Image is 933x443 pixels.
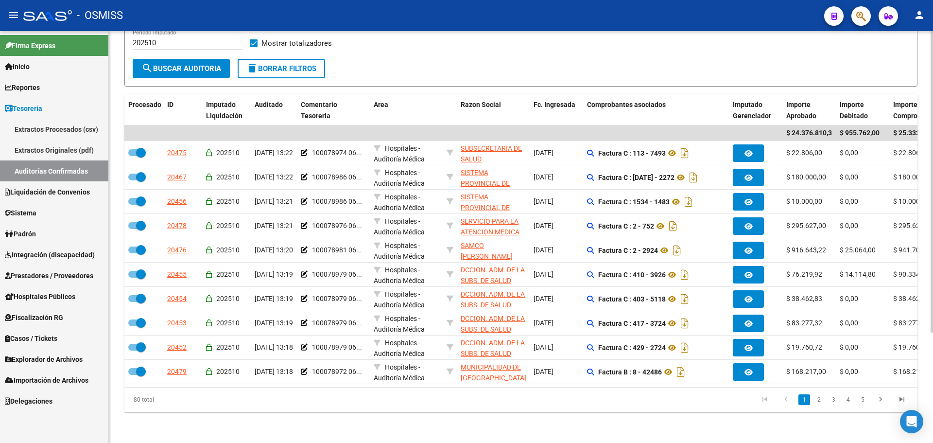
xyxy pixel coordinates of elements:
span: $ 38.462,83 [786,295,822,302]
span: $ 916.643,22 [786,246,826,254]
span: $ 941.707,22 [893,246,933,254]
li: page 3 [826,391,841,408]
div: Open Intercom Messenger [900,410,923,433]
li: page 2 [812,391,826,408]
span: 202510 [216,368,240,375]
span: [DATE] [534,222,553,230]
a: go to previous page [777,394,795,405]
span: $ 180.000,00 [893,173,933,181]
datatable-header-cell: Comprobantes asociados [583,94,729,126]
strong: Factura B : 8 - 42486 [598,368,662,376]
span: Firma Express [5,40,55,51]
span: DCCION. ADM. DE LA SUBS. DE SALUD PCIA. DE NEUQUEN [461,266,525,296]
span: SISTEMA PROVINCIAL DE SALUD [461,169,510,199]
span: 202510 [216,173,240,181]
a: go to last page [893,394,911,405]
div: 20455 [167,269,187,280]
span: Importe Debitado [840,101,868,120]
strong: Factura C : 2 - 2924 [598,247,658,254]
span: Importación de Archivos [5,375,88,386]
span: SUBSECRETARIA DE SALUD [461,144,522,163]
span: 202510 [216,197,240,205]
datatable-header-cell: Area [370,94,443,126]
span: $ 0,00 [840,222,858,230]
span: SISTEMA PROVINCIAL DE SALUD [461,193,510,223]
a: 2 [813,394,825,405]
span: Sistema [5,208,36,218]
strong: Factura C : 113 - 7493 [598,149,666,157]
span: Hospitales Públicos [5,291,75,302]
div: 20454 [167,293,187,304]
span: $ 25.064,00 [840,246,876,254]
i: Descargar documento [671,243,683,258]
span: Hospitales - Auditoría Médica [374,169,425,188]
strong: Factura C : 403 - 5118 [598,295,666,303]
span: 202510 [216,246,240,254]
span: $ 955.762,00 [840,129,880,137]
span: [DATE] 13:19 [255,295,293,302]
span: $ 10.000,00 [893,197,929,205]
span: [DATE] [534,270,553,278]
span: Delegaciones [5,396,52,407]
span: DCCION. ADM. DE LA SUBS. DE SALUD PCIA. DE NEUQUEN [461,339,525,369]
a: go to next page [871,394,890,405]
button: Borrar Filtros [238,59,325,78]
button: Buscar Auditoria [133,59,230,78]
span: $ 19.760,72 [893,343,929,351]
mat-icon: menu [8,9,19,21]
datatable-header-cell: Comentario Tesoreria [297,94,370,126]
span: [DATE] 13:18 [255,368,293,375]
span: Razon Social [461,101,501,108]
span: 100078974 06... [312,149,362,157]
strong: Factura C : [DATE] - 2272 [598,174,674,181]
span: DCCION. ADM. DE LA SUBS. DE SALUD PCIA. DE NEUQUEN [461,315,525,345]
span: 100078986 06... [312,197,362,205]
span: 202510 [216,295,240,302]
span: Hospitales - Auditoría Médica [374,144,425,163]
span: $ 38.462,83 [893,295,929,302]
span: Casos / Tickets [5,333,57,344]
mat-icon: search [141,62,153,74]
span: [DATE] 13:22 [255,149,293,157]
span: $ 180.000,00 [786,173,826,181]
span: [DATE] 13:21 [255,197,293,205]
div: - 33674545709 [461,240,526,261]
span: Procesado [128,101,161,108]
a: 5 [857,394,868,405]
div: - 30712484507 [461,216,526,236]
span: [DATE] [534,343,553,351]
div: - 30691822849 [461,192,526,212]
i: Descargar documento [667,218,679,234]
mat-icon: delete [246,62,258,74]
span: Fiscalización RG [5,312,63,323]
span: Fc. Ingresada [534,101,575,108]
span: Hospitales - Auditoría Médica [374,339,425,358]
span: $ 0,00 [840,343,858,351]
datatable-header-cell: Procesado [124,94,163,126]
span: Hospitales - Auditoría Médica [374,315,425,334]
div: 20456 [167,196,187,207]
span: SAMCO [PERSON_NAME] [461,242,513,261]
span: 202510 [216,343,240,351]
span: 100078972 06... [312,368,362,375]
span: $ 83.277,32 [786,319,822,327]
span: - OSMISS [77,5,123,26]
i: Descargar documento [682,194,695,210]
div: 20478 [167,220,187,231]
span: $ 168.217,00 [893,368,933,375]
span: Comprobantes asociados [587,101,666,108]
span: DCCION. ADM. DE LA SUBS. DE SALUD PCIA. DE NEUQUEN [461,290,525,320]
span: Hospitales - Auditoría Médica [374,266,425,285]
div: 80 total [124,388,281,412]
span: [DATE] 13:22 [255,173,293,181]
span: ID [167,101,173,108]
span: $ 90.334,72 [893,270,929,278]
i: Descargar documento [678,316,691,331]
div: - 30675068441 [461,143,526,163]
li: page 1 [797,391,812,408]
a: 1 [798,394,810,405]
span: $ 0,00 [840,295,858,302]
span: 100078979 06... [312,295,362,302]
span: $ 22.806,00 [893,149,929,157]
li: page 5 [855,391,870,408]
